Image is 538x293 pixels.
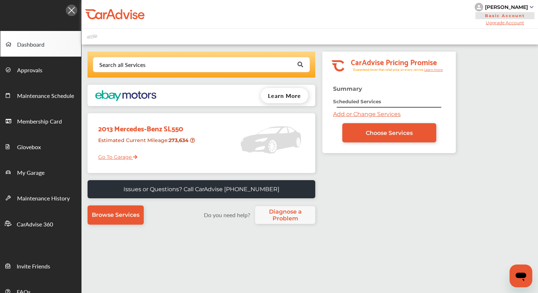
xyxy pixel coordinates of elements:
[200,211,253,219] label: Do you need help?
[123,186,279,193] p: Issues or Questions? Call CarAdvise [PHONE_NUMBER]
[0,134,81,159] a: Glovebox
[0,185,81,210] a: Maintenance History
[93,148,137,162] a: Go To Garage
[475,12,534,19] span: Basic Account
[99,62,146,68] div: Search all Services
[93,134,197,152] div: Estimated Current Mileage :
[475,20,535,25] span: Upgrade Account
[17,66,42,75] span: Approvals
[92,211,139,218] span: Browse Services
[88,180,315,198] a: Issues or Questions? Call CarAdvise [PHONE_NUMBER]
[17,194,70,203] span: Maintenance History
[424,68,443,72] tspan: Learn more
[485,4,528,10] div: [PERSON_NAME]
[366,130,413,136] span: Choose Services
[0,159,81,185] a: My Garage
[259,208,312,222] span: Diagnose a Problem
[0,108,81,134] a: Membership Card
[333,111,401,117] a: Add or Change Services
[241,117,301,163] img: placeholder_car.5a1ece94.svg
[17,143,41,152] span: Glovebox
[353,67,424,72] tspan: Guaranteed lower than retail price on every service.
[88,205,144,225] a: Browse Services
[17,220,53,229] span: CarAdvise 360
[0,82,81,108] a: Maintenance Schedule
[351,55,437,68] tspan: CarAdvise Pricing Promise
[66,5,77,16] img: Icon.5fd9dcc7.svg
[17,262,50,271] span: Invite Friends
[333,85,362,92] strong: Summary
[87,32,97,41] img: placeholder_car.fcab19be.svg
[0,31,81,57] a: Dashboard
[475,3,483,11] img: knH8PDtVvWoAbQRylUukY18CTiRevjo20fAtgn5MLBQj4uumYvk2MzTtcAIzfGAtb1XOLVMAvhLuqoNAbL4reqehy0jehNKdM...
[530,6,533,8] img: sCxJUJ+qAmfqhQGDUl18vwLg4ZYJ6CxN7XmbOMBAAAAAElFTkSuQmCC
[17,117,62,126] span: Membership Card
[333,99,381,104] strong: Scheduled Services
[342,123,436,142] a: Choose Services
[510,265,532,287] iframe: Button to launch messaging window
[169,137,190,143] strong: 273,634
[0,57,81,82] a: Approvals
[17,40,44,49] span: Dashboard
[17,91,74,101] span: Maintenance Schedule
[93,117,197,134] div: 2013 Mercedes-Benz SL550
[255,206,315,224] a: Diagnose a Problem
[268,91,301,100] span: Learn More
[17,168,44,178] span: My Garage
